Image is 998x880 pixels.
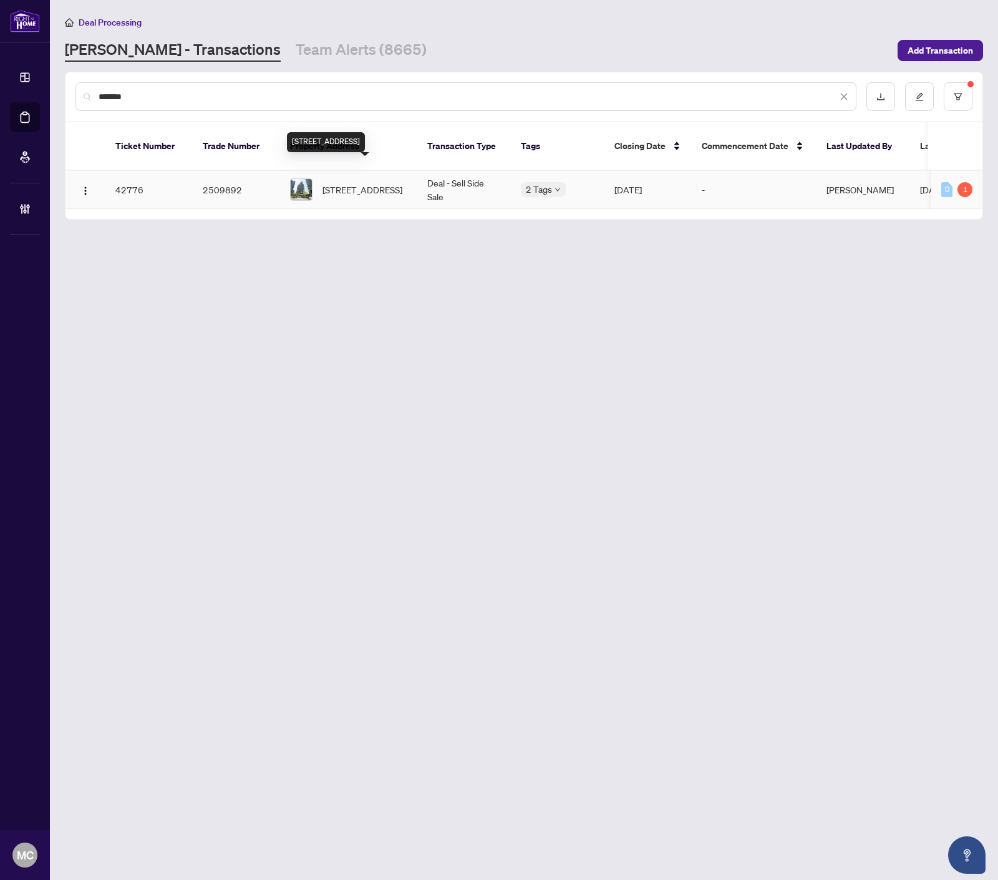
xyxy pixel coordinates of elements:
span: MC [17,846,34,864]
td: [DATE] [604,171,692,209]
span: Closing Date [614,139,666,153]
img: logo [10,9,40,32]
div: 1 [957,182,972,197]
span: Commencement Date [702,139,788,153]
span: 2 Tags [526,182,552,196]
th: Last Updated By [816,122,910,171]
img: thumbnail-img [291,179,312,200]
span: [STREET_ADDRESS] [322,183,402,196]
th: Property Address [280,122,417,171]
div: [STREET_ADDRESS] [287,132,365,152]
span: Last Modified Date [920,139,996,153]
button: Logo [75,180,95,200]
th: Trade Number [193,122,280,171]
th: Commencement Date [692,122,816,171]
img: Logo [80,186,90,196]
td: - [692,171,816,209]
a: [PERSON_NAME] - Transactions [65,39,281,62]
span: [DATE] [920,184,947,195]
span: download [876,92,885,101]
td: Deal - Sell Side Sale [417,171,511,209]
span: Add Transaction [908,41,973,60]
th: Tags [511,122,604,171]
button: Open asap [948,836,986,874]
span: filter [954,92,962,101]
span: edit [915,92,924,101]
th: Transaction Type [417,122,511,171]
button: edit [905,82,934,111]
span: down [555,186,561,193]
td: 42776 [105,171,193,209]
button: download [866,82,895,111]
span: home [65,18,74,27]
td: 2509892 [193,171,280,209]
th: Closing Date [604,122,692,171]
span: Deal Processing [79,17,142,28]
th: Ticket Number [105,122,193,171]
a: Team Alerts (8665) [296,39,427,62]
button: Add Transaction [898,40,983,61]
td: [PERSON_NAME] [816,171,910,209]
span: close [840,92,848,101]
div: 0 [941,182,952,197]
button: filter [944,82,972,111]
